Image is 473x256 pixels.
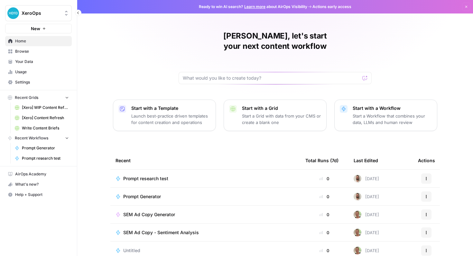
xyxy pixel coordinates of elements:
span: Untitled [123,247,140,254]
a: Settings [5,77,72,87]
span: Help + Support [15,192,69,198]
div: [DATE] [354,229,379,236]
button: Help + Support [5,190,72,200]
span: Prompt research test [123,175,168,182]
span: Browse [15,49,69,54]
p: Launch best-practice driven templates for content creation and operations [131,113,210,126]
button: Start with a TemplateLaunch best-practice driven templates for content creation and operations [113,100,216,131]
img: lmunieaapx9c9tryyoi7fiszj507 [354,247,361,254]
a: Prompt research test [12,153,72,163]
button: Start with a WorkflowStart a Workflow that combines your data, LLMs and human review [334,100,437,131]
a: Untitled [116,247,295,254]
img: lmunieaapx9c9tryyoi7fiszj507 [354,211,361,218]
button: Workspace: XeroOps [5,5,72,21]
div: 0 [305,175,343,182]
span: Home [15,38,69,44]
div: [DATE] [354,211,379,218]
img: zb84x8s0occuvl3br2ttumd0rm88 [354,193,361,200]
div: Recent [116,152,295,169]
button: Recent Grids [5,93,72,102]
span: SEM Ad Copy Generator [123,211,175,218]
a: [Xero] WIP Content Refresh [12,102,72,113]
span: [Xero] Content Refresh [22,115,69,121]
div: Actions [418,152,435,169]
span: Prompt Generator [123,193,161,200]
div: What's new? [5,180,71,189]
a: Prompt research test [116,175,295,182]
span: AirOps Academy [15,171,69,177]
span: Actions early access [312,4,351,10]
span: [Xero] WIP Content Refresh [22,105,69,110]
span: New [31,25,40,32]
span: Prompt research test [22,155,69,161]
span: Settings [15,79,69,85]
a: Home [5,36,72,46]
div: [DATE] [354,175,379,182]
img: zb84x8s0occuvl3br2ttumd0rm88 [354,175,361,182]
div: [DATE] [354,247,379,254]
a: Browse [5,46,72,57]
a: Prompt Generator [116,193,295,200]
a: AirOps Academy [5,169,72,179]
button: Recent Workflows [5,133,72,143]
span: Ready to win AI search? about AirOps Visibility [199,4,307,10]
a: Learn more [244,4,265,9]
span: Usage [15,69,69,75]
p: Start with a Template [131,105,210,111]
button: Start with a GridStart a Grid with data from your CMS or create a blank one [224,100,327,131]
a: SEM Ad Copy Generator [116,211,295,218]
a: SEM Ad Copy - Sentiment Analysis [116,229,295,236]
img: XeroOps Logo [7,7,19,19]
a: Usage [5,67,72,77]
div: 0 [305,193,343,200]
button: New [5,24,72,33]
span: Write Content Briefs [22,125,69,131]
div: [DATE] [354,193,379,200]
p: Start a Workflow that combines your data, LLMs and human review [353,113,432,126]
div: Total Runs (7d) [305,152,339,169]
span: Prompt Generator [22,145,69,151]
div: 0 [305,211,343,218]
span: Recent Workflows [15,135,48,141]
div: 0 [305,229,343,236]
a: Your Data [5,57,72,67]
span: Your Data [15,59,69,65]
h1: [PERSON_NAME], let's start your next content workflow [179,31,372,51]
a: Prompt Generator [12,143,72,153]
div: Last Edited [354,152,378,169]
button: What's new? [5,179,72,190]
span: SEM Ad Copy - Sentiment Analysis [123,229,199,236]
img: lmunieaapx9c9tryyoi7fiszj507 [354,229,361,236]
a: Write Content Briefs [12,123,72,133]
a: [Xero] Content Refresh [12,113,72,123]
p: Start with a Workflow [353,105,432,111]
input: What would you like to create today? [183,75,360,81]
p: Start with a Grid [242,105,321,111]
span: Recent Grids [15,95,38,101]
p: Start a Grid with data from your CMS or create a blank one [242,113,321,126]
div: 0 [305,247,343,254]
span: XeroOps [22,10,60,16]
